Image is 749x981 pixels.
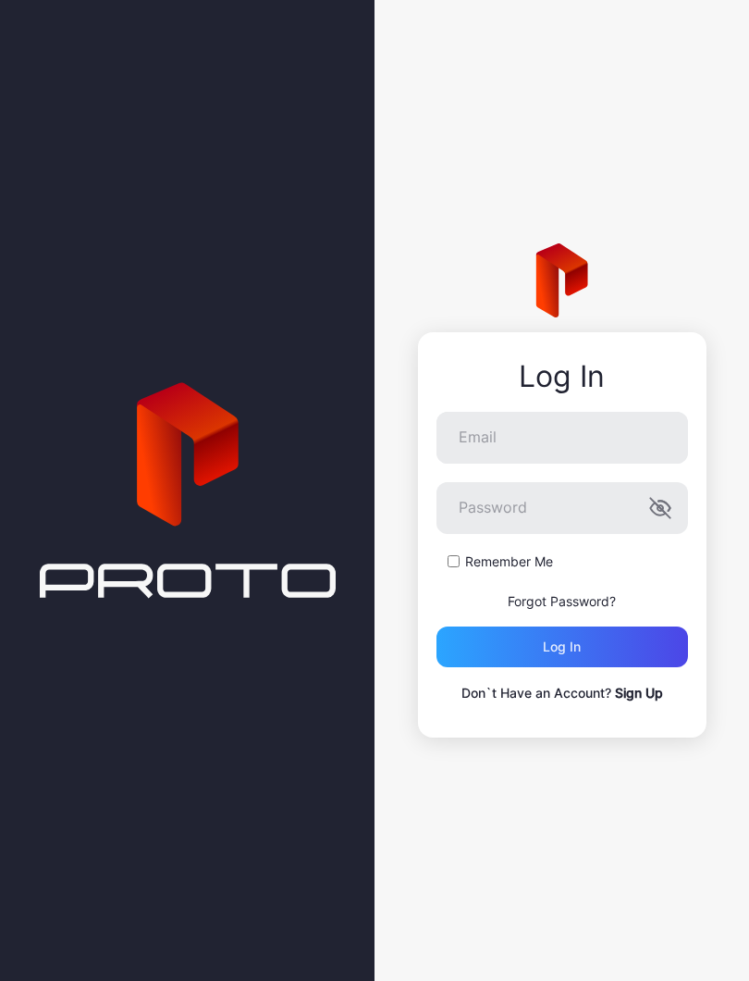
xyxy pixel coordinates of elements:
[508,593,616,609] a: Forgot Password?
[615,685,663,701] a: Sign Up
[436,682,688,704] p: Don`t Have an Account?
[436,627,688,667] button: Log in
[436,360,688,393] div: Log In
[543,640,581,654] div: Log in
[436,482,688,534] input: Password
[649,497,671,519] button: Password
[436,412,688,464] input: Email
[465,553,553,571] label: Remember Me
